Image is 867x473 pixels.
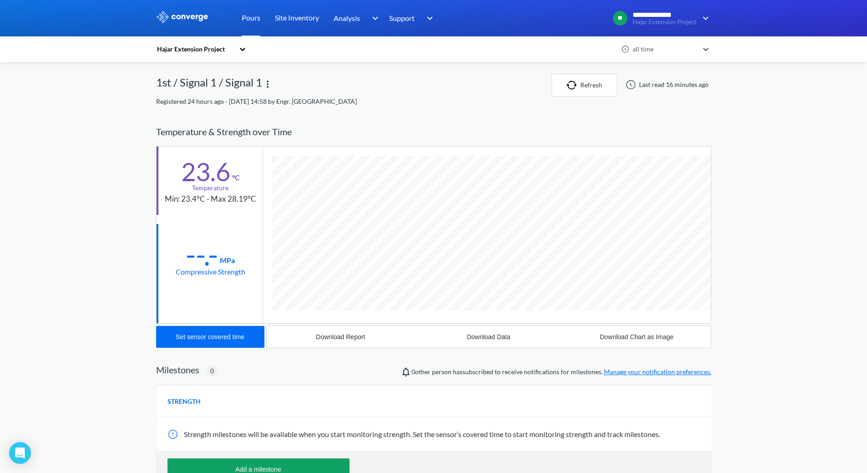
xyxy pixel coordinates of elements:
div: Open Intercom Messenger [9,442,31,464]
button: Refresh [552,74,617,97]
button: Download Data [415,326,563,348]
img: icon-refresh.svg [567,81,580,90]
div: Download Chart as Image [600,333,674,341]
img: downArrow.svg [366,13,380,24]
button: Set sensor covered time [156,326,264,348]
span: Strength milestones will be available when you start monitoring strength. Set the sensor’s covere... [184,430,660,438]
span: person has subscribed to receive notifications for milestones. [411,367,711,377]
div: Set sensor covered time [176,333,244,341]
span: Registered 24 hours ago - [DATE] 14:58 by Engr. [GEOGRAPHIC_DATA] [156,97,357,105]
span: 0 [210,366,214,376]
div: Download Report [316,333,365,341]
div: Last read 16 minutes ago [621,79,711,90]
div: Min: 23.4°C - Max 28.19°C [165,193,256,205]
div: all time [630,44,699,54]
img: more.svg [262,79,273,90]
div: Download Data [467,333,511,341]
div: Hajar Extension Project [156,44,234,54]
img: downArrow.svg [697,13,711,24]
img: downArrow.svg [421,13,436,24]
div: Temperature & Strength over Time [156,117,711,146]
h2: Milestones [156,364,199,375]
img: icon-clock.svg [621,45,629,53]
div: Temperature [192,183,228,193]
span: Analysis [334,12,360,24]
div: 23.6 [181,160,230,183]
a: Manage your notification preferences. [604,368,711,376]
img: logo_ewhite.svg [156,11,209,23]
button: Download Report [267,326,415,348]
div: --.- [186,243,218,266]
img: notifications-icon.svg [401,366,411,377]
div: 1st / Signal 1 / Signal 1 [156,74,262,97]
span: Hajar Extension Project [633,19,697,25]
span: 0 other [411,368,431,376]
span: STRENGTH [167,397,201,407]
span: Support [389,12,415,24]
div: Compressive Strength [176,266,245,277]
button: Download Chart as Image [563,326,710,348]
